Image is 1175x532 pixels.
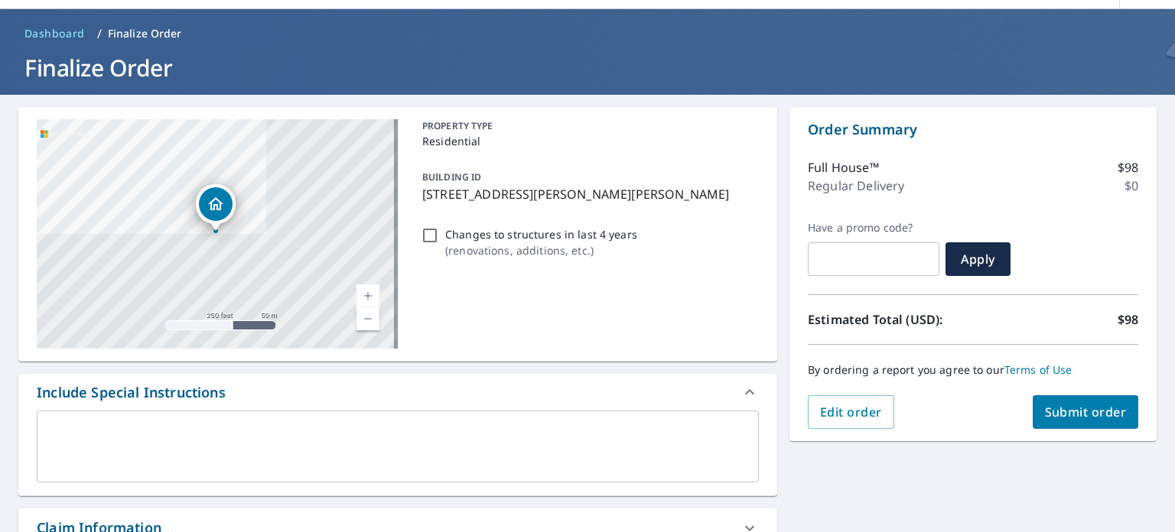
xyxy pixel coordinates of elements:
[1125,177,1138,195] p: $0
[1033,395,1139,429] button: Submit order
[958,251,998,268] span: Apply
[422,119,753,133] p: PROPERTY TYPE
[1118,158,1138,177] p: $98
[422,133,753,149] p: Residential
[422,185,753,203] p: [STREET_ADDRESS][PERSON_NAME][PERSON_NAME]
[1045,404,1127,420] span: Submit order
[18,21,1157,46] nav: breadcrumb
[808,177,904,195] p: Regular Delivery
[18,52,1157,83] h1: Finalize Order
[97,24,102,43] li: /
[808,310,973,329] p: Estimated Total (USD):
[1004,362,1072,377] a: Terms of Use
[1118,310,1138,329] p: $98
[808,119,1138,140] p: Order Summary
[808,363,1138,377] p: By ordering a report you agree to our
[196,184,236,232] div: Dropped pin, building 1, Residential property, 19175 Hochrein Rd Sherrill, IA 52073-9529
[820,404,882,420] span: Edit order
[808,158,879,177] p: Full House™
[808,395,894,429] button: Edit order
[808,221,939,235] label: Have a promo code?
[422,170,481,183] p: BUILDING ID
[356,284,379,307] a: Current Level 17, Zoom In
[37,382,226,403] div: Include Special Instructions
[18,374,777,410] div: Include Special Instructions
[445,242,637,258] p: ( renovations, additions, etc. )
[946,242,1011,276] button: Apply
[445,226,637,242] p: Changes to structures in last 4 years
[356,307,379,330] a: Current Level 17, Zoom Out
[18,21,91,46] a: Dashboard
[108,26,182,41] p: Finalize Order
[24,26,85,41] span: Dashboard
